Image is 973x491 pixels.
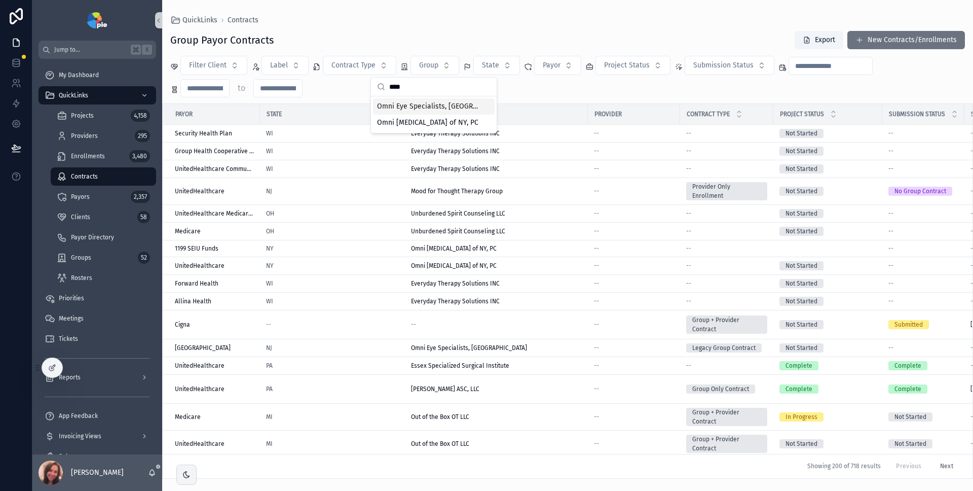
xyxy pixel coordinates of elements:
[785,164,817,173] div: Not Started
[686,244,691,253] span: --
[411,129,500,137] span: Everyday Therapy Solutions INC
[71,213,90,221] span: Clients
[686,408,767,426] a: Group + Provider Contract
[888,279,893,288] span: --
[266,385,273,393] span: PA
[785,384,812,394] div: Complete
[411,165,582,173] a: Everyday Therapy Solutions INC
[888,384,958,394] a: Complete
[888,344,958,352] a: --
[266,321,271,329] span: --
[371,96,497,133] div: Suggestions
[266,321,399,329] a: --
[51,147,156,165] a: Enrollments3,480
[594,297,674,305] a: --
[888,227,958,235] a: --
[411,209,582,218] a: Unburdened Spirit Counseling LLC
[175,147,254,155] a: Group Health Cooperative of Eau Claire
[779,361,876,370] a: Complete
[594,262,599,270] span: --
[87,12,107,28] img: App logo
[175,209,254,218] a: UnitedHealthcare Medicare Advantage
[686,297,691,305] span: --
[888,262,958,270] a: --
[888,244,893,253] span: --
[594,147,674,155] a: --
[411,413,469,421] span: Out of the Box OT LLC
[795,31,843,49] button: Export
[473,56,520,75] button: Select Button
[51,208,156,226] a: Clients58
[39,368,156,387] a: Reports
[693,60,754,71] span: Submission Status
[686,129,767,137] a: --
[779,187,876,196] a: Not Started
[59,335,78,343] span: Tickets
[888,244,958,253] a: --
[847,31,965,49] a: New Contracts/Enrollments
[175,279,218,288] span: Forward Health
[785,439,817,448] div: Not Started
[323,56,396,75] button: Select Button
[692,384,749,394] div: Group Only Contract
[411,344,582,352] a: Omni Eye Specialists, [GEOGRAPHIC_DATA]
[594,165,674,173] a: --
[594,279,674,288] a: --
[785,412,817,422] div: In Progress
[411,297,500,305] span: Everyday Therapy Solutions INC
[411,165,500,173] span: Everyday Therapy Solutions INC
[785,297,817,306] div: Not Started
[686,315,767,334] a: Group + Provider Contract
[377,101,478,112] span: Omni Eye Specialists, [GEOGRAPHIC_DATA]
[266,262,274,270] a: NY
[266,209,399,218] a: OH
[411,262,497,270] span: Omni [MEDICAL_DATA] of NY, PC
[59,373,81,381] span: Reports
[594,413,599,421] span: --
[410,56,459,75] button: Select Button
[888,297,893,305] span: --
[51,228,156,247] a: Payor Directory
[594,385,599,393] span: --
[135,130,150,142] div: 295
[686,362,691,370] span: --
[888,227,893,235] span: --
[686,165,767,173] a: --
[594,187,674,195] a: --
[411,385,582,393] a: [PERSON_NAME] ASC, LLC
[686,147,691,155] span: --
[888,262,893,270] span: --
[175,413,201,421] span: Medicare
[686,165,691,173] span: --
[175,297,211,305] span: Allina Health
[411,187,582,195] a: Mood for Thought Therapy Group
[266,362,273,370] a: PA
[686,297,767,305] a: --
[51,269,156,287] a: Rosters
[411,279,500,288] span: Everyday Therapy Solutions INC
[692,408,761,426] div: Group + Provider Contract
[595,56,670,75] button: Select Button
[686,182,767,200] a: Provider Only Enrollment
[228,15,258,25] span: Contracts
[594,321,599,329] span: --
[594,227,674,235] a: --
[411,187,503,195] span: Mood for Thought Therapy Group
[175,344,254,352] a: [GEOGRAPHIC_DATA]
[175,279,254,288] a: Forward Health
[266,187,399,195] a: NJ
[785,320,817,329] div: Not Started
[534,56,581,75] button: Select Button
[779,320,876,329] a: Not Started
[686,227,691,235] span: --
[51,167,156,186] a: Contracts
[888,129,893,137] span: --
[411,209,505,218] span: Unburdened Spirit Counseling LLC
[71,254,91,262] span: Groups
[686,244,767,253] a: --
[686,147,767,155] a: --
[411,262,582,270] a: Omni [MEDICAL_DATA] of NY, PC
[266,165,273,173] a: WI
[411,227,582,235] a: Unburdened Spirit Counseling LLC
